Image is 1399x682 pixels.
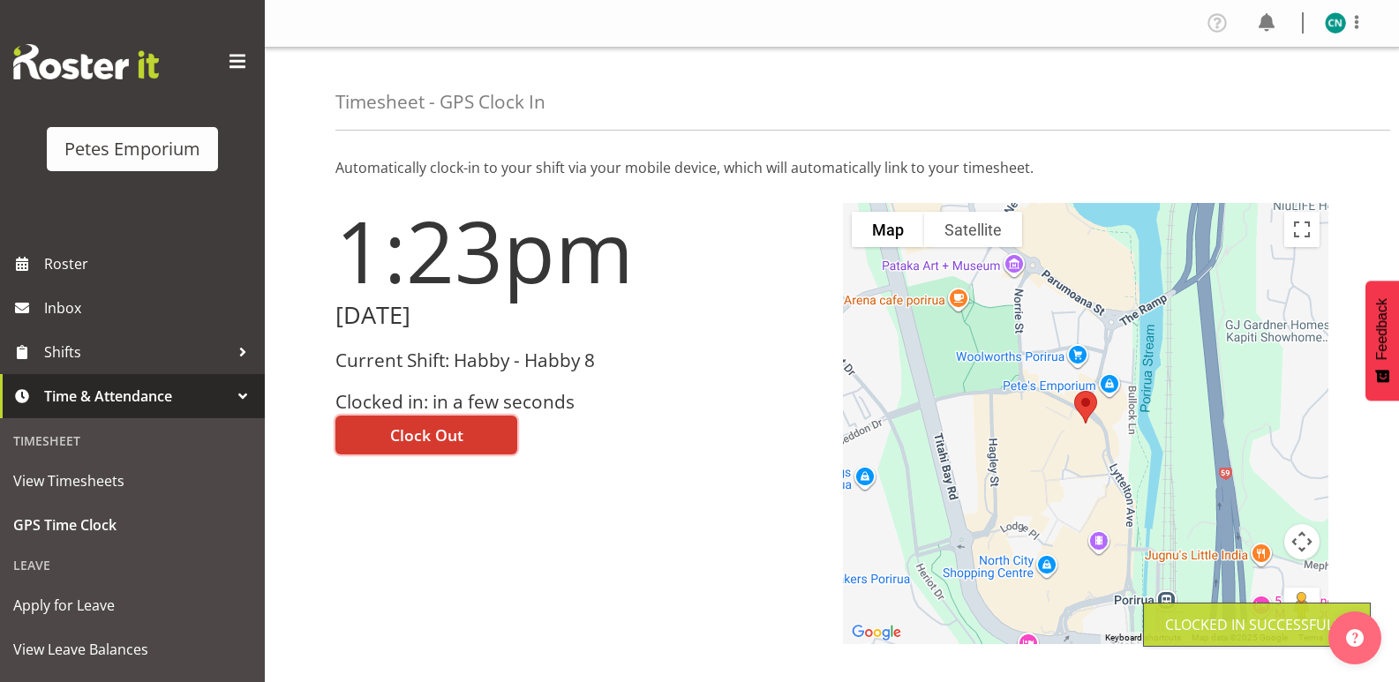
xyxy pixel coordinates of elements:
[13,468,252,494] span: View Timesheets
[1365,281,1399,401] button: Feedback - Show survey
[390,423,463,446] span: Clock Out
[335,350,822,371] h3: Current Shift: Habby - Habby 8
[1284,588,1320,623] button: Drag Pegman onto the map to open Street View
[44,295,256,321] span: Inbox
[1325,12,1346,34] img: christine-neville11214.jpg
[4,627,260,671] a: View Leave Balances
[13,44,159,79] img: Rosterit website logo
[335,203,822,298] h1: 1:23pm
[852,212,924,247] button: Show street map
[1346,629,1364,647] img: help-xxl-2.png
[924,212,1022,247] button: Show satellite imagery
[847,621,906,644] a: Open this area in Google Maps (opens a new window)
[1284,212,1320,247] button: Toggle fullscreen view
[1284,524,1320,559] button: Map camera controls
[335,92,545,112] h4: Timesheet - GPS Clock In
[1105,632,1181,644] button: Keyboard shortcuts
[335,302,822,329] h2: [DATE]
[13,592,252,618] span: Apply for Leave
[4,583,260,627] a: Apply for Leave
[335,392,822,412] h3: Clocked in: in a few seconds
[44,339,229,365] span: Shifts
[335,416,517,454] button: Clock Out
[13,636,252,663] span: View Leave Balances
[335,157,1328,178] p: Automatically clock-in to your shift via your mobile device, which will automatically link to you...
[13,512,252,538] span: GPS Time Clock
[1374,298,1390,360] span: Feedback
[44,383,229,409] span: Time & Attendance
[847,621,906,644] img: Google
[4,547,260,583] div: Leave
[4,503,260,547] a: GPS Time Clock
[44,251,256,277] span: Roster
[1165,614,1349,635] div: Clocked in Successfully
[4,423,260,459] div: Timesheet
[64,136,200,162] div: Petes Emporium
[4,459,260,503] a: View Timesheets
